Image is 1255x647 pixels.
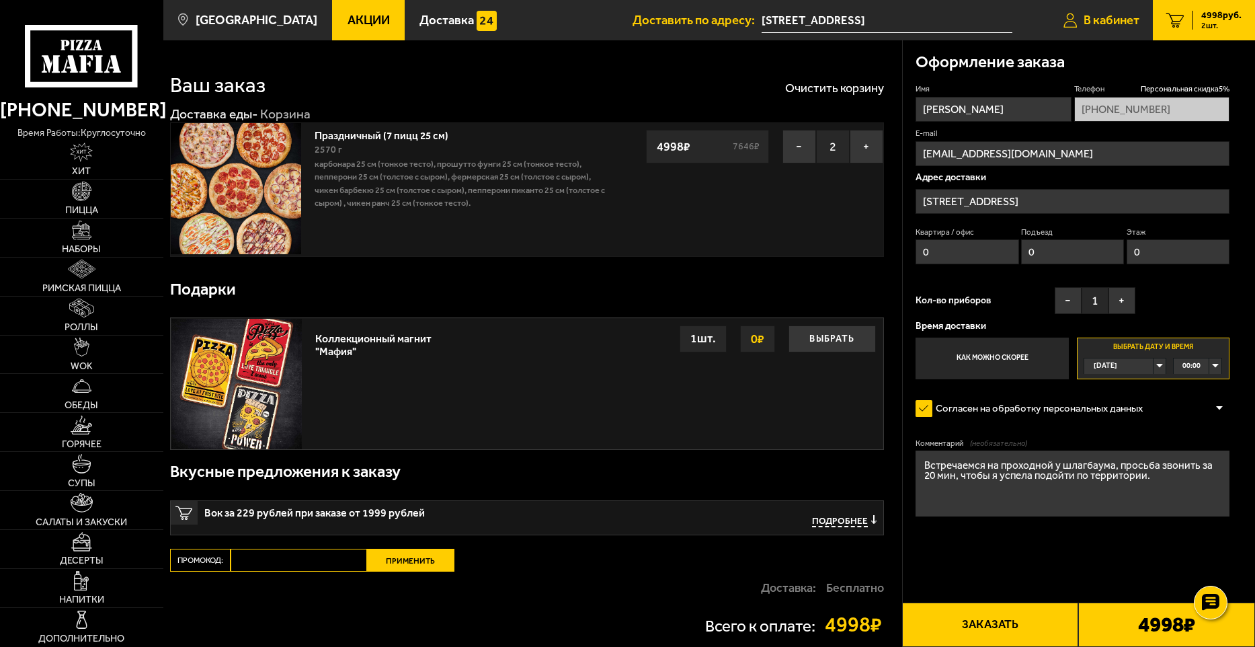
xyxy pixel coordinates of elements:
span: Напитки [59,595,104,605]
h1: Ваш заказ [170,75,266,96]
span: Супы [68,479,95,488]
span: 2570 г [315,144,342,155]
span: Чугунная улица, 36 [762,8,1012,33]
span: Роллы [65,323,98,332]
span: Хит [72,167,91,176]
a: Праздничный (7 пицц 25 см) [315,125,461,142]
span: 4998 руб. [1201,11,1242,20]
button: Выбрать [788,326,876,352]
strong: 4998 ₽ [825,614,884,635]
span: WOK [71,362,93,371]
p: Адрес доставки [916,172,1229,182]
strong: 4998 ₽ [653,134,694,159]
span: Салаты и закуски [36,518,127,527]
input: Ваш адрес доставки [762,8,1012,33]
span: Горячее [62,440,102,449]
img: 15daf4d41897b9f0e9f617042186c801.svg [477,11,496,30]
b: 4998 ₽ [1138,614,1195,635]
h3: Вкусные предложения к заказу [170,463,401,480]
a: Коллекционный магнит "Мафия"Выбрать0₽1шт. [171,318,883,449]
span: Пицца [65,206,98,215]
p: Всего к оплате: [705,618,815,634]
input: Имя [916,97,1071,122]
span: Персональная скидка 5 % [1141,83,1229,94]
div: Корзина [260,106,311,122]
button: − [1055,287,1082,314]
span: Обеды [65,401,98,410]
div: 1 шт. [680,326,727,352]
h3: Оформление заказа [916,54,1065,70]
div: Коллекционный магнит "Мафия" [315,326,440,358]
span: 1 [1082,287,1108,314]
span: Доставить по адресу: [633,14,762,27]
span: 00:00 [1182,358,1201,373]
span: Римская пицца [42,284,121,293]
label: Этаж [1127,227,1229,237]
p: Время доставки [916,321,1229,331]
label: Телефон [1074,83,1229,94]
p: Карбонара 25 см (тонкое тесто), Прошутто Фунги 25 см (тонкое тесто), Пепперони 25 см (толстое с с... [315,157,605,210]
span: Наборы [62,245,101,254]
button: − [782,130,816,163]
span: Доставка [419,14,474,27]
button: + [850,130,883,163]
span: [GEOGRAPHIC_DATA] [196,14,317,27]
span: Десерты [60,556,104,566]
label: Промокод: [170,549,231,572]
span: В кабинет [1084,14,1139,27]
a: Доставка еды- [170,106,258,122]
label: Подъезд [1021,227,1124,237]
label: E-mail [916,128,1229,139]
button: + [1108,287,1135,314]
span: [DATE] [1094,358,1117,373]
strong: 0 ₽ [747,326,768,352]
button: Применить [367,549,454,572]
s: 7646 ₽ [731,142,762,151]
span: Кол-во приборов [916,296,991,305]
label: Квартира / офис [916,227,1018,237]
span: Вок за 229 рублей при заказе от 1999 рублей [204,501,632,519]
label: Согласен на обработку персональных данных [916,395,1156,422]
span: 2 шт. [1201,22,1242,30]
button: Заказать [902,603,1079,647]
button: Подробнее [812,515,877,527]
span: Акции [348,14,390,27]
input: +7 ( [1074,97,1229,122]
label: Имя [916,83,1071,94]
label: Выбрать дату и время [1077,338,1230,379]
h3: Подарки [170,281,236,297]
p: Доставка: [761,582,816,594]
span: (необязательно) [970,438,1027,449]
input: @ [916,141,1229,166]
span: Подробнее [812,515,868,527]
span: 2 [816,130,850,163]
label: Комментарий [916,438,1229,449]
label: Как можно скорее [916,338,1069,379]
button: Очистить корзину [785,82,884,94]
strong: Бесплатно [826,582,884,594]
span: Дополнительно [38,634,124,644]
